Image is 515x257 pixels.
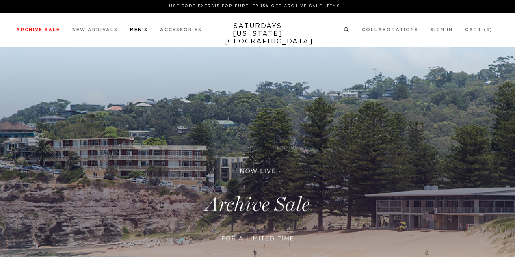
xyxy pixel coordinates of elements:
a: Archive Sale [16,28,60,32]
a: New Arrivals [72,28,118,32]
a: Men's [130,28,148,32]
p: Use Code EXTRA15 for Further 15% Off Archive Sale Items [19,3,489,9]
a: SATURDAYS[US_STATE][GEOGRAPHIC_DATA] [224,22,291,45]
a: Accessories [160,28,202,32]
a: Cart (0) [465,28,493,32]
a: Sign In [431,28,453,32]
small: 0 [487,28,490,32]
a: Collaborations [362,28,418,32]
